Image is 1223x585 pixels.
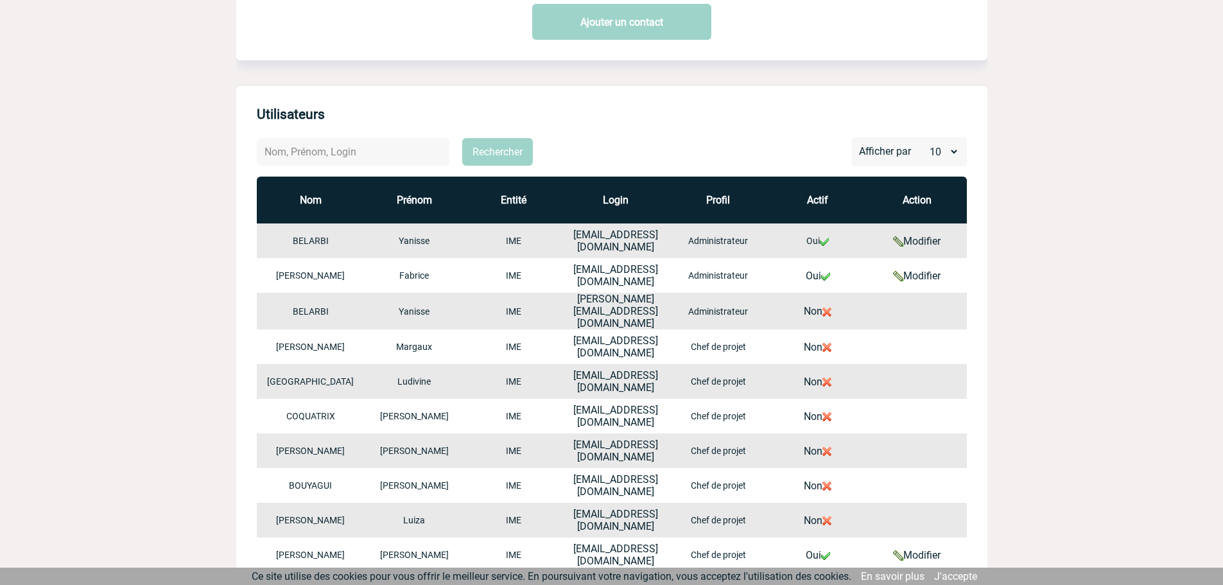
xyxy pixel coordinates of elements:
[252,570,851,582] span: Ce site utilise des cookies pour vous offrir le meilleur service. En poursuivant votre navigation...
[573,439,658,463] span: [EMAIL_ADDRESS][DOMAIN_NAME]
[867,177,967,223] th: Action
[768,177,867,223] th: Actif
[822,516,831,525] img: Activer l'utilisateur
[464,468,563,503] td: IME
[893,550,903,561] img: Modifier.png
[365,468,464,503] td: [PERSON_NAME]
[822,482,831,491] img: Activer l'utilisateur
[464,293,563,329] td: IME
[257,223,365,258] td: BELARBI
[821,272,830,281] img: active.gif
[464,177,563,223] th: Entité
[464,258,563,293] td: IME
[532,4,711,40] a: Ajouter un contact
[365,293,464,329] td: Yanisse
[669,399,768,433] td: Chef de projet
[822,378,831,387] img: Activer l'utilisateur
[365,177,464,223] th: Prénom
[669,329,768,364] td: Chef de projet
[669,364,768,399] td: Chef de projet
[365,433,464,468] td: [PERSON_NAME]
[365,537,464,572] td: [PERSON_NAME]
[669,433,768,468] td: Chef de projet
[893,549,941,561] a: Modifier
[669,293,768,329] td: Administrateur
[365,258,464,293] td: Fabrice
[365,364,464,399] td: Ludivine
[893,236,903,247] img: Modifier.png
[464,329,563,364] td: IME
[257,503,365,537] td: [PERSON_NAME]
[893,271,903,281] img: Modifier.png
[257,468,365,503] td: BOUYAGUI
[934,570,977,582] a: J'accepte
[822,412,831,421] img: Activer l'utilisateur
[365,503,464,537] td: Luiza
[257,433,365,468] td: [PERSON_NAME]
[806,549,830,561] a: Oui
[573,263,658,288] span: [EMAIL_ADDRESS][DOMAIN_NAME]
[257,399,365,433] td: COQUATRIX
[804,445,831,457] a: Non
[669,177,768,223] th: Profil
[893,270,941,282] a: Modifier
[669,468,768,503] td: Chef de projet
[669,503,768,537] td: Chef de projet
[573,508,658,532] span: [EMAIL_ADDRESS][DOMAIN_NAME]
[822,308,831,317] img: Activer l'utilisateur
[820,238,829,246] img: active.gif
[573,404,658,428] span: [EMAIL_ADDRESS][DOMAIN_NAME]
[822,343,831,352] img: Activer l'utilisateur
[257,177,365,223] th: Nom
[257,138,449,166] input: Nom, Prénom, Login
[464,537,563,572] td: IME
[464,503,563,537] td: IME
[365,223,464,258] td: Yanisse
[257,107,325,122] h4: Utilisateurs
[859,145,911,159] span: Afficher par
[804,410,831,423] a: Non
[573,293,658,329] span: [PERSON_NAME][EMAIL_ADDRESS][DOMAIN_NAME]
[669,223,768,258] td: Administrateur
[804,305,831,317] a: Non
[804,376,831,388] a: Non
[462,138,533,166] button: Rechercher
[464,364,563,399] td: IME
[257,329,365,364] td: [PERSON_NAME]
[669,537,768,572] td: Chef de projet
[563,177,669,223] th: Login
[464,433,563,468] td: IME
[861,570,924,582] a: En savoir plus
[573,335,658,359] span: [EMAIL_ADDRESS][DOMAIN_NAME]
[573,369,658,394] span: [EMAIL_ADDRESS][DOMAIN_NAME]
[257,293,365,329] td: BELARBI
[365,399,464,433] td: [PERSON_NAME]
[257,258,365,293] td: [PERSON_NAME]
[257,537,365,572] td: [PERSON_NAME]
[768,223,867,258] td: Oui
[806,270,830,282] a: Oui
[573,543,658,567] span: [EMAIL_ADDRESS][DOMAIN_NAME]
[804,341,831,353] a: Non
[804,514,831,527] a: Non
[893,235,941,247] a: Modifier
[365,329,464,364] td: Margaux
[573,229,658,253] span: [EMAIL_ADDRESS][DOMAIN_NAME]
[669,258,768,293] td: Administrateur
[804,480,831,492] a: Non
[822,447,831,456] img: Activer l'utilisateur
[573,473,658,498] span: [EMAIL_ADDRESS][DOMAIN_NAME]
[821,552,830,560] img: active.gif
[464,399,563,433] td: IME
[257,364,365,399] td: [GEOGRAPHIC_DATA]
[464,223,563,258] td: IME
